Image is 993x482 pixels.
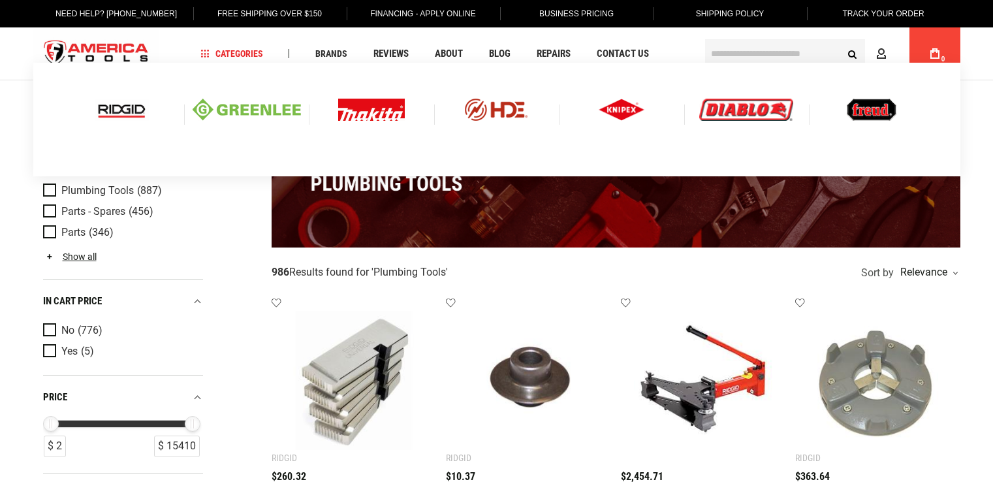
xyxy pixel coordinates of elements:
a: No (776) [43,323,200,338]
strong: 986 [272,266,289,278]
img: Greenlee logo [193,99,301,121]
a: Repairs [531,45,576,63]
a: Brands [309,45,353,63]
a: Show all [43,251,97,262]
div: Relevance [897,267,957,278]
div: Results found for ' ' [272,266,448,280]
img: RIDGID 36518 BENDER, 3/8 [634,311,773,450]
a: store logo [33,29,160,78]
span: (776) [78,325,102,336]
span: $363.64 [795,472,830,482]
img: RIDGID 44165 CENTERING ASM, 300 [808,311,947,450]
a: Parts (346) [43,225,200,240]
img: RIDGID 48245 BOLT DIES FOR UNIVERSAL DIE HEADS (NOS. 504A, 711, 811A, 815A, 816, 817 AND 911 DIE ... [285,311,424,450]
span: Plumbing Tools [373,266,446,278]
span: (346) [89,227,114,238]
a: Blog [483,45,516,63]
span: Yes [61,345,78,357]
span: 0 [941,56,945,63]
div: Ridgid [446,453,471,463]
img: plumbing-tools-mob.jpg [272,118,960,248]
div: In cart price [43,293,203,310]
img: Diablo logo [699,99,793,121]
a: Yes (5) [43,344,200,359]
span: Plumbing Tools [61,185,134,197]
span: Blog [489,49,511,59]
div: Product Filters [43,118,203,474]
span: (456) [129,206,153,217]
span: (5) [81,346,94,357]
span: No [61,325,74,336]
span: Reviews [373,49,409,59]
span: Shipping Policy [696,9,764,18]
img: Ridgid logo [95,99,149,121]
span: $2,454.71 [621,472,663,482]
span: Repairs [537,49,571,59]
span: Contact Us [597,49,649,59]
img: Knipex logo [599,99,644,121]
span: (887) [137,185,162,197]
span: $260.32 [272,472,306,482]
img: RIDGID 33100 WHEEL, CUTTER F514 1 & 2 THIN [459,311,598,450]
img: America Tools [33,29,160,78]
a: Parts - Spares (456) [43,204,200,219]
div: Ridgid [272,453,297,463]
span: Parts [61,227,86,238]
a: Contact Us [591,45,655,63]
div: $ 2 [44,436,66,457]
div: price [43,389,203,406]
span: $10.37 [446,472,475,482]
img: Freud logo [847,99,896,121]
a: Categories [195,45,269,63]
span: About [435,49,463,59]
button: Search [840,41,865,66]
a: 0 [922,27,947,80]
div: $ 15410 [154,436,200,457]
img: Makita Logo [338,99,405,121]
a: Reviews [368,45,415,63]
a: About [429,45,469,63]
span: Sort by [861,268,894,278]
span: Categories [200,49,263,58]
span: Brands [315,49,347,58]
img: HDE logo [442,99,550,121]
div: Ridgid [795,453,821,463]
a: Plumbing Tools (887) [43,184,200,198]
span: Parts - Spares [61,206,125,217]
